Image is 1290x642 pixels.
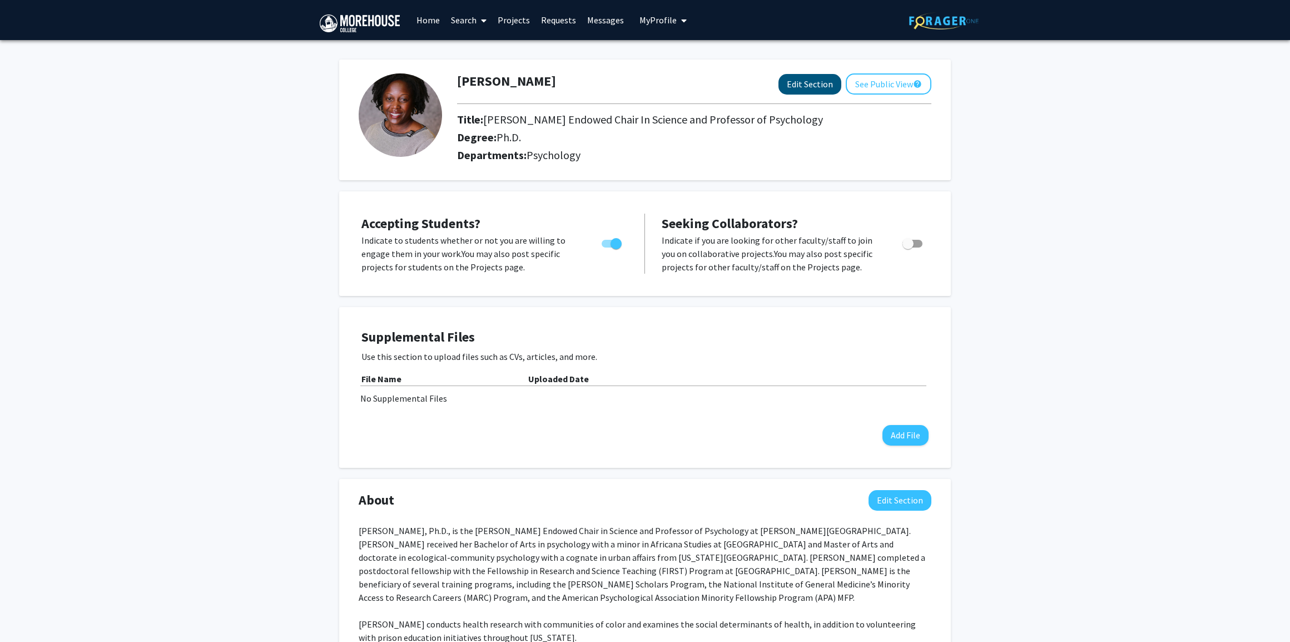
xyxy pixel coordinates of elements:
[535,1,582,39] a: Requests
[909,12,979,29] img: ForagerOne Logo
[913,77,922,91] mat-icon: help
[457,113,904,126] h2: Title:
[411,1,445,39] a: Home
[898,234,929,250] div: Toggle
[846,73,931,95] button: See Public View
[882,425,929,446] button: Add File
[361,234,580,274] p: Indicate to students whether or not you are willing to engage them in your work. You may also pos...
[360,392,930,405] div: No Supplemental Files
[359,490,394,510] span: About
[497,130,521,144] span: Ph.D.
[449,149,940,162] h2: Departments:
[359,73,442,157] img: Profile Picture
[778,74,841,95] button: Edit Section
[457,131,904,144] h2: Degree:
[639,14,677,26] span: My Profile
[582,1,629,39] a: Messages
[527,148,580,162] span: Psychology
[662,215,798,232] span: Seeking Collaborators?
[8,592,47,634] iframe: Chat
[361,350,929,363] p: Use this section to upload files such as CVs, articles, and more.
[662,234,881,274] p: Indicate if you are looking for other faculty/staff to join you on collaborative projects. You ma...
[869,490,931,511] button: Edit About
[445,1,492,39] a: Search
[361,373,401,384] b: File Name
[457,73,556,90] h1: [PERSON_NAME]
[528,373,589,384] b: Uploaded Date
[361,215,480,232] span: Accepting Students?
[492,1,535,39] a: Projects
[483,112,823,126] span: [PERSON_NAME] Endowed Chair In Science and Professor of Psychology
[320,14,400,32] img: Morehouse College Logo
[597,234,628,250] div: Toggle
[361,329,929,345] h4: Supplemental Files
